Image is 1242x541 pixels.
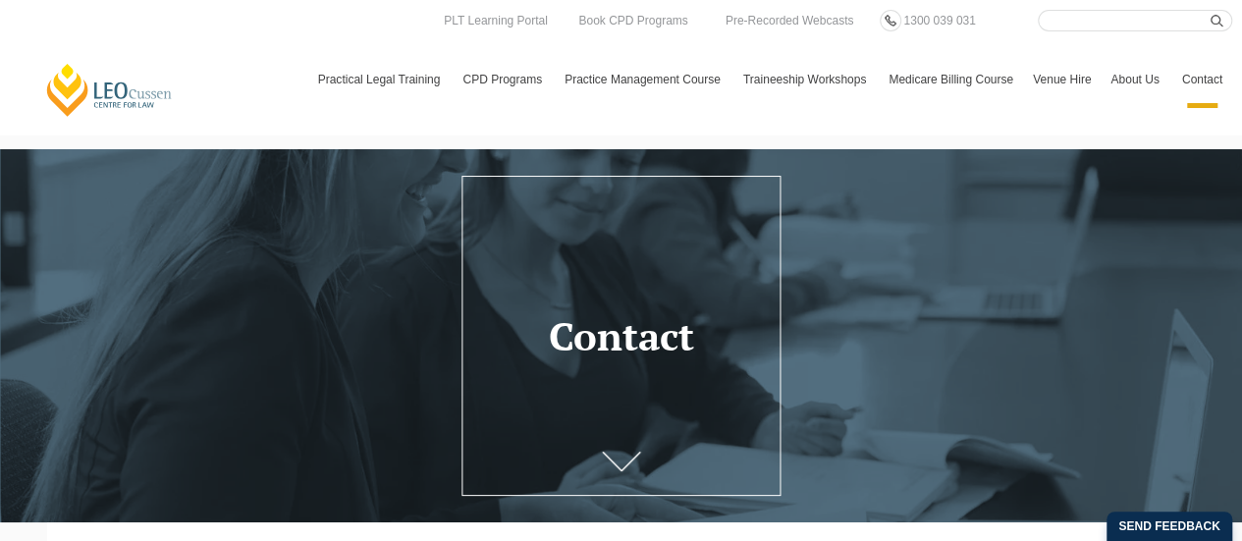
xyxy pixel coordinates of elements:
[439,10,553,31] a: PLT Learning Portal
[1101,51,1171,108] a: About Us
[44,62,175,118] a: [PERSON_NAME] Centre for Law
[1023,51,1101,108] a: Venue Hire
[308,51,454,108] a: Practical Legal Training
[1172,51,1232,108] a: Contact
[721,10,859,31] a: Pre-Recorded Webcasts
[472,314,771,357] h1: Contact
[573,10,692,31] a: Book CPD Programs
[453,51,555,108] a: CPD Programs
[903,14,975,27] span: 1300 039 031
[879,51,1023,108] a: Medicare Billing Course
[733,51,879,108] a: Traineeship Workshops
[555,51,733,108] a: Practice Management Course
[898,10,980,31] a: 1300 039 031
